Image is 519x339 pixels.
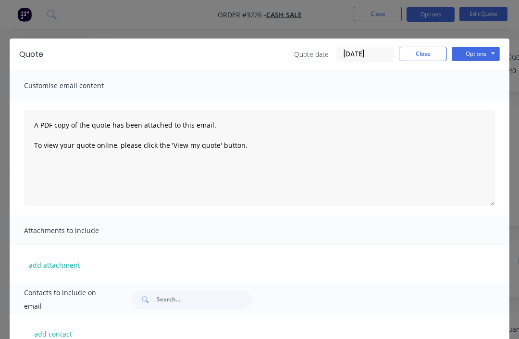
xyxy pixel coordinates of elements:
span: Quote date [294,49,329,59]
span: Contacts to include on email [24,286,108,313]
div: Quote [19,49,43,60]
button: Close [399,47,447,61]
textarea: A PDF copy of the quote has been attached to this email. To view your quote online, please click ... [24,110,495,206]
button: add attachment [24,258,85,272]
span: Attachments to include [24,224,130,237]
input: Search... [157,290,252,309]
span: Customise email content [24,79,130,92]
button: Options [452,47,500,61]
